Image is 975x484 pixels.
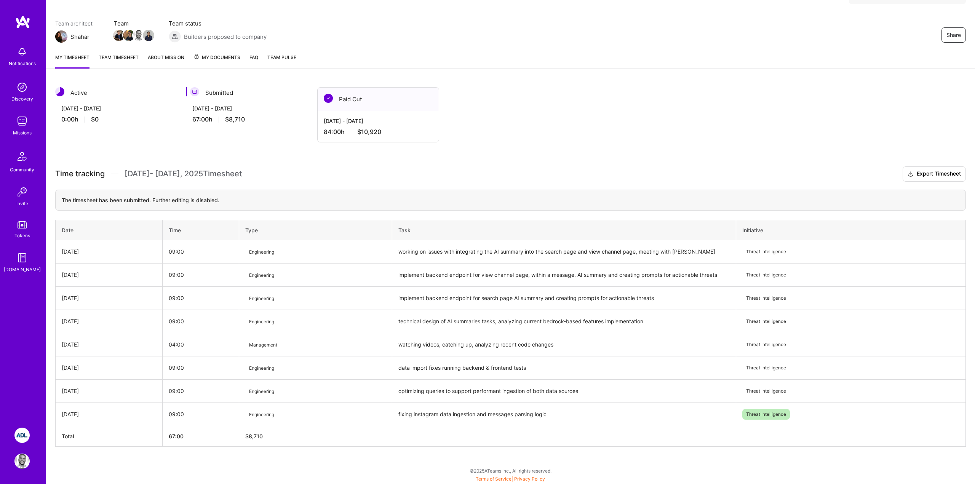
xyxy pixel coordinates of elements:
th: Type [239,220,392,240]
img: Team Member Avatar [133,30,144,41]
div: Paid Out [318,88,439,111]
span: Threat Intelligence [742,293,790,303]
td: watching videos, catching up, analyzing recent code changes [392,333,736,356]
td: 09:00 [163,310,239,333]
td: 09:00 [163,379,239,403]
div: [DATE] [62,340,156,348]
td: fixing instagram data ingestion and messages parsing logic [392,403,736,426]
span: Team status [169,19,267,27]
span: Threat Intelligence [742,409,790,420]
span: Builders proposed to company [184,33,267,41]
span: Threat Intelligence [742,270,790,280]
div: Shahar [70,33,90,41]
span: Threat Intelligence [742,316,790,327]
div: [DATE] - [DATE] [192,104,302,112]
span: Threat Intelligence [742,339,790,350]
div: [DATE] [62,294,156,302]
img: Community [13,147,31,166]
img: logo [15,15,30,29]
img: Team Architect [55,30,67,43]
img: User Avatar [14,454,30,469]
span: Engineering [245,293,278,303]
div: [DATE] - [DATE] [61,104,171,112]
div: Discovery [11,95,33,103]
span: Engineering [245,409,278,420]
span: Threat Intelligence [742,386,790,396]
td: 09:00 [163,240,239,264]
span: Engineering [245,316,278,327]
img: tokens [18,221,27,228]
div: The timesheet has been submitted. Further editing is disabled. [55,190,966,211]
img: Active [55,87,64,96]
img: Team Member Avatar [113,30,125,41]
div: [DATE] [62,317,156,325]
div: [DOMAIN_NAME] [4,265,41,273]
img: Submitted [190,87,199,96]
span: Engineering [245,363,278,373]
a: Team Member Avatar [144,29,153,42]
span: | [476,476,545,482]
a: Team Member Avatar [134,29,144,42]
span: My Documents [193,53,240,62]
a: Privacy Policy [514,476,545,482]
td: technical design of AI summaries tasks, analyzing current bedrock-based features implementation [392,310,736,333]
span: Share [946,31,961,39]
td: 09:00 [163,403,239,426]
td: 09:00 [163,356,239,379]
a: Team Member Avatar [124,29,134,42]
th: $8,710 [239,426,392,446]
div: 84:00 h [324,128,433,136]
div: [DATE] - [DATE] [324,117,433,125]
th: 67:00 [163,426,239,446]
span: Threat Intelligence [742,246,790,257]
td: 04:00 [163,333,239,356]
img: bell [14,44,30,59]
span: Engineering [245,247,278,257]
span: Time tracking [55,169,105,179]
span: $10,920 [357,128,381,136]
div: Notifications [9,59,36,67]
span: [DATE] - [DATE] , 2025 Timesheet [125,169,242,179]
div: Missions [13,129,32,137]
th: Total [56,426,163,446]
div: Active [55,87,177,98]
i: icon Download [908,170,914,178]
div: [DATE] [62,364,156,372]
img: guide book [14,250,30,265]
img: ADL: Technology Modernization Sprint 1 [14,428,30,443]
div: © 2025 ATeams Inc., All rights reserved. [46,461,975,480]
th: Date [56,220,163,240]
th: Time [163,220,239,240]
span: $0 [91,115,99,123]
td: data import fixes running backend & frontend tests [392,356,736,379]
td: 09:00 [163,263,239,286]
a: My Documents [193,53,240,69]
td: 09:00 [163,286,239,310]
span: Management [245,340,281,350]
span: $8,710 [225,115,245,123]
img: Team Member Avatar [123,30,134,41]
th: Initiative [736,220,966,240]
div: 0:00 h [61,115,171,123]
a: Team Pulse [267,53,296,69]
div: [DATE] [62,271,156,279]
img: discovery [14,80,30,95]
a: User Avatar [13,454,32,469]
th: Task [392,220,736,240]
td: implement backend endpoint for search page AI summary and creating prompts for actionable threats [392,286,736,310]
span: Threat Intelligence [742,363,790,373]
img: Builders proposed to company [169,30,181,43]
td: optimizing queries to support performant ingestion of both data sources [392,379,736,403]
img: teamwork [14,113,30,129]
a: ADL: Technology Modernization Sprint 1 [13,428,32,443]
span: Engineering [245,270,278,280]
button: Export Timesheet [903,166,966,182]
div: Submitted [186,87,308,98]
div: Tokens [14,232,30,240]
div: [DATE] [62,387,156,395]
span: Engineering [245,386,278,396]
span: Team architect [55,19,99,27]
div: Invite [16,200,28,208]
div: [DATE] [62,410,156,418]
img: Paid Out [324,94,333,103]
